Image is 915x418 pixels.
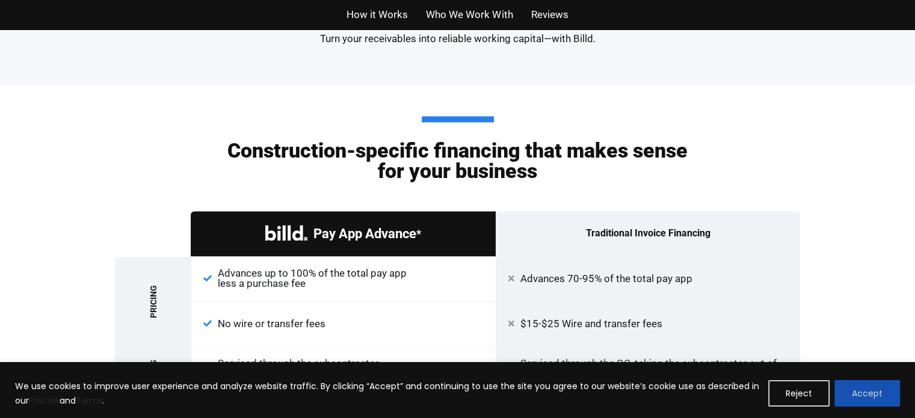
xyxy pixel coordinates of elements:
[768,380,830,407] button: Reject
[320,13,596,48] p: Turn your receivables into reliable working capital—with Billd.
[496,301,801,346] div: $15-$25 Wire and transfer fees
[191,301,496,346] div: No wire or transfer fees
[531,6,568,23] a: Reviews
[15,379,759,408] p: We use cookies to improve user experience and analyze website traffic. By clicking “Accept” and c...
[520,358,789,379] span: Serviced through the GC, taking the subcontractor out of the payment chain
[834,380,900,407] button: Accept
[29,395,60,407] a: Policies
[347,6,408,23] a: How it Works
[218,358,379,379] span: Serviced through the subcontractor
[217,116,698,181] h2: Construction-specific financing that makes sense for your business
[191,211,496,256] div: Pay App Advance
[76,395,103,407] a: Terms
[149,285,157,318] span: Pricing
[496,256,801,301] div: Advances 70-95% of the total pay app
[496,211,801,256] div: Traditional Invoice Financing
[426,6,513,23] a: Who We Work With
[191,256,496,301] div: Advances up to 100% of the total pay app less a purchase fee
